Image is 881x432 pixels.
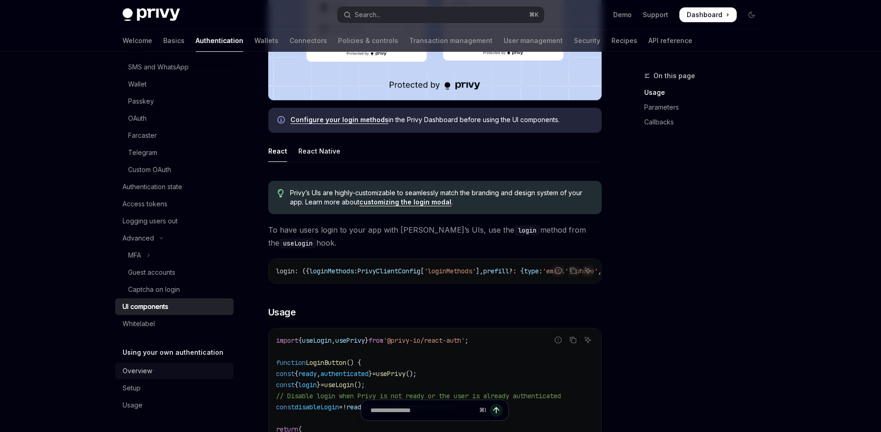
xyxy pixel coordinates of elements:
div: Custom OAuth [128,164,171,175]
span: ready [298,370,317,378]
a: Welcome [123,30,152,52]
span: const [276,381,295,389]
span: , [317,370,320,378]
span: To have users login to your app with [PERSON_NAME]’s UIs, use the method from the hook. [268,223,602,249]
a: Farcaster [115,127,234,144]
div: Guest accounts [128,267,175,278]
span: ⌘ K [529,11,539,19]
div: Usage [123,400,142,411]
span: [ [420,267,424,275]
span: 'email' [542,267,568,275]
div: Whitelabel [123,318,155,329]
a: UI components [115,298,234,315]
span: function [276,358,306,367]
button: Toggle Advanced section [115,230,234,247]
div: Overview [123,365,152,376]
span: } [369,370,372,378]
a: Access tokens [115,196,234,212]
a: Parameters [644,100,766,115]
span: Privy’s UIs are highly-customizable to seamlessly match the branding and design system of your ap... [290,188,592,207]
a: Configure your login methods [290,116,388,124]
a: Support [643,10,668,19]
a: Logging users out [115,213,234,229]
a: Policies & controls [338,30,398,52]
a: Dashboard [679,7,737,22]
div: SMS and WhatsApp [128,62,189,73]
span: useLogin [302,336,332,345]
a: Captcha on login [115,281,234,298]
span: ], [476,267,483,275]
span: Usage [268,306,296,319]
a: Whitelabel [115,315,234,332]
a: Security [574,30,600,52]
span: 'loginMethods' [424,267,476,275]
span: ?: { [509,267,524,275]
span: usePrivy [376,370,406,378]
button: Toggle dark mode [744,7,759,22]
div: MFA [128,250,141,261]
code: useLogin [279,238,316,248]
span: ; [465,336,468,345]
a: Authentication state [115,179,234,195]
span: login [298,381,317,389]
img: dark logo [123,8,180,21]
span: in the Privy Dashboard before using the UI components. [290,115,592,124]
div: Wallet [128,79,147,90]
button: Ask AI [582,334,594,346]
div: Passkey [128,96,154,107]
span: { [295,381,298,389]
span: (); [354,381,365,389]
span: On this page [653,70,695,81]
a: customizing the login modal [359,198,451,206]
span: = [372,370,376,378]
span: authenticated [320,370,369,378]
span: // Disable login when Privy is not ready or the user is already authenticated [276,392,561,400]
svg: Info [277,116,287,125]
span: } [317,381,320,389]
a: Telegram [115,144,234,161]
div: Advanced [123,233,154,244]
span: login [276,267,295,275]
a: Passkey [115,93,234,110]
button: Toggle MFA section [115,247,234,264]
span: useLogin [324,381,354,389]
span: prefill [483,267,509,275]
button: Copy the contents from the code block [567,334,579,346]
div: Access tokens [123,198,167,210]
span: { [298,336,302,345]
span: usePrivy [335,336,365,345]
div: Authentication state [123,181,182,192]
span: = [320,381,324,389]
div: UI components [123,301,168,312]
a: Usage [644,85,766,100]
span: import [276,336,298,345]
h5: Using your own authentication [123,347,223,358]
span: , [598,267,602,275]
span: { [295,370,298,378]
span: PrivyClientConfig [357,267,420,275]
a: Overview [115,363,234,379]
a: SMS and WhatsApp [115,59,234,75]
a: OAuth [115,110,234,127]
a: Custom OAuth [115,161,234,178]
a: Usage [115,397,234,413]
span: loginMethods [309,267,354,275]
input: Ask a question... [370,400,475,420]
span: const [276,370,295,378]
button: Open search [337,6,544,23]
button: Report incorrect code [552,265,564,277]
span: (); [406,370,417,378]
span: : ({ [295,267,309,275]
span: : [539,267,542,275]
span: type [524,267,539,275]
span: () { [346,358,361,367]
button: Report incorrect code [552,334,564,346]
a: Guest accounts [115,264,234,281]
a: API reference [648,30,692,52]
code: login [514,225,540,235]
div: React Native [298,140,340,162]
div: Setup [123,383,141,394]
span: Dashboard [687,10,722,19]
a: Recipes [611,30,637,52]
span: '@privy-io/react-auth' [383,336,465,345]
